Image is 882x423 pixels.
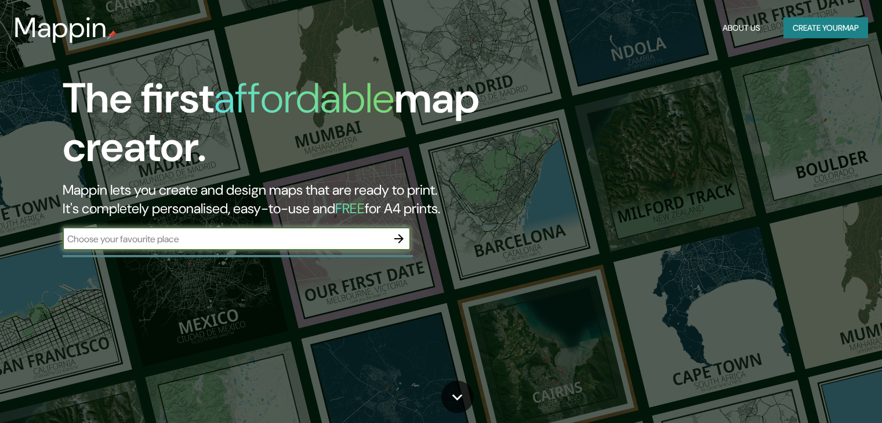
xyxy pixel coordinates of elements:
h1: The first map creator. [63,74,504,181]
img: mappin-pin [107,30,117,39]
button: About Us [718,17,765,39]
button: Create yourmap [783,17,868,39]
h2: Mappin lets you create and design maps that are ready to print. It's completely personalised, eas... [63,181,504,218]
h3: Mappin [14,12,107,44]
input: Choose your favourite place [63,232,387,246]
h1: affordable [214,71,394,125]
h5: FREE [335,199,365,217]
